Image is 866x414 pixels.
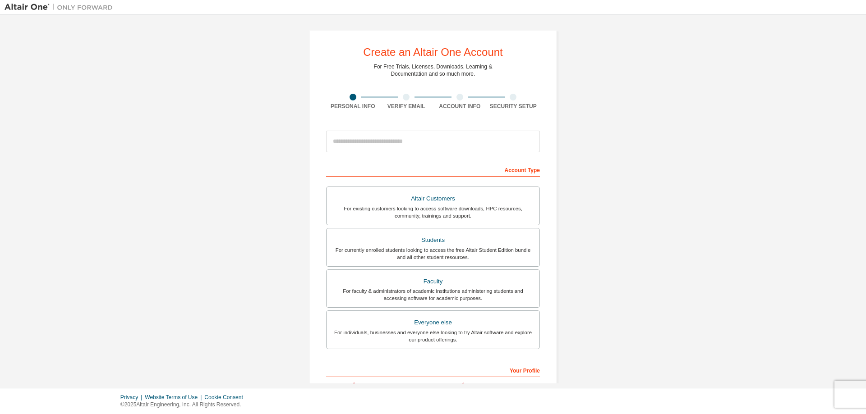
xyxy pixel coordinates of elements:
[120,394,145,401] div: Privacy
[326,103,380,110] div: Personal Info
[204,394,248,401] div: Cookie Consent
[332,205,534,219] div: For existing customers looking to access software downloads, HPC resources, community, trainings ...
[326,162,540,177] div: Account Type
[487,103,540,110] div: Security Setup
[332,329,534,343] div: For individuals, businesses and everyone else looking to try Altair software and explore our prod...
[332,192,534,205] div: Altair Customers
[332,287,534,302] div: For faculty & administrators of academic institutions administering students and accessing softwa...
[436,382,540,389] label: Last Name
[326,363,540,377] div: Your Profile
[332,246,534,261] div: For currently enrolled students looking to access the free Altair Student Edition bundle and all ...
[332,316,534,329] div: Everyone else
[145,394,204,401] div: Website Terms of Use
[374,63,493,77] div: For Free Trials, Licenses, Downloads, Learning & Documentation and so much more.
[5,3,117,12] img: Altair One
[332,234,534,246] div: Students
[326,382,430,389] label: First Name
[433,103,487,110] div: Account Info
[363,47,503,58] div: Create an Altair One Account
[120,401,249,409] p: © 2025 Altair Engineering, Inc. All Rights Reserved.
[332,275,534,288] div: Faculty
[380,103,433,110] div: Verify Email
